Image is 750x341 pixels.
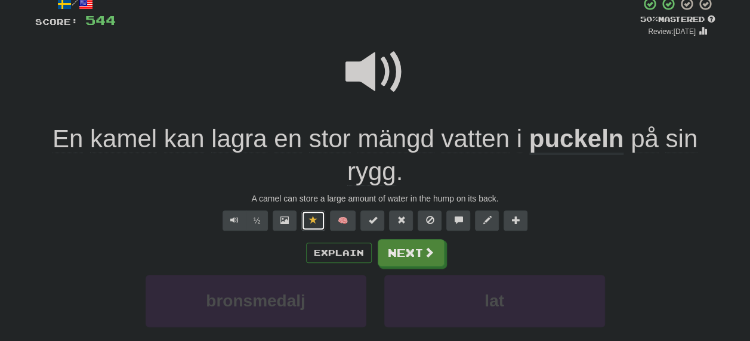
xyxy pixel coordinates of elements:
[384,275,605,327] button: lat
[85,13,116,27] span: 544
[357,125,434,153] span: mängd
[211,125,267,153] span: lagra
[504,210,527,231] button: Add to collection (alt+a)
[360,210,384,231] button: Set this sentence to 100% Mastered (alt+m)
[35,193,715,204] div: A camel can store a large amount of water in the hump on its back.
[418,210,442,231] button: Ignore sentence (alt+i)
[648,27,696,36] small: Review: [DATE]
[330,210,356,231] button: 🧠
[517,125,522,153] span: i
[35,17,78,27] span: Score:
[378,239,445,266] button: Next
[441,125,509,153] span: vatten
[273,210,297,231] button: Show image (alt+x)
[309,125,351,153] span: stor
[301,210,325,231] button: Unfavorite sentence (alt+f)
[223,210,246,231] button: Play sentence audio (ctl+space)
[665,125,697,153] span: sin
[347,125,697,186] span: .
[246,210,268,231] button: ½
[164,125,205,153] span: kan
[347,157,396,186] span: rygg
[640,14,658,24] span: 50 %
[90,125,157,153] span: kamel
[640,14,715,25] div: Mastered
[484,292,504,310] span: lat
[206,292,305,310] span: bronsmedalj
[475,210,499,231] button: Edit sentence (alt+d)
[53,125,83,153] span: En
[220,210,268,231] div: Text-to-speech controls
[306,243,372,263] button: Explain
[146,275,366,327] button: bronsmedalj
[274,125,302,153] span: en
[389,210,413,231] button: Reset to 0% Mastered (alt+r)
[446,210,470,231] button: Discuss sentence (alt+u)
[631,125,659,153] span: på
[529,125,624,155] u: puckeln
